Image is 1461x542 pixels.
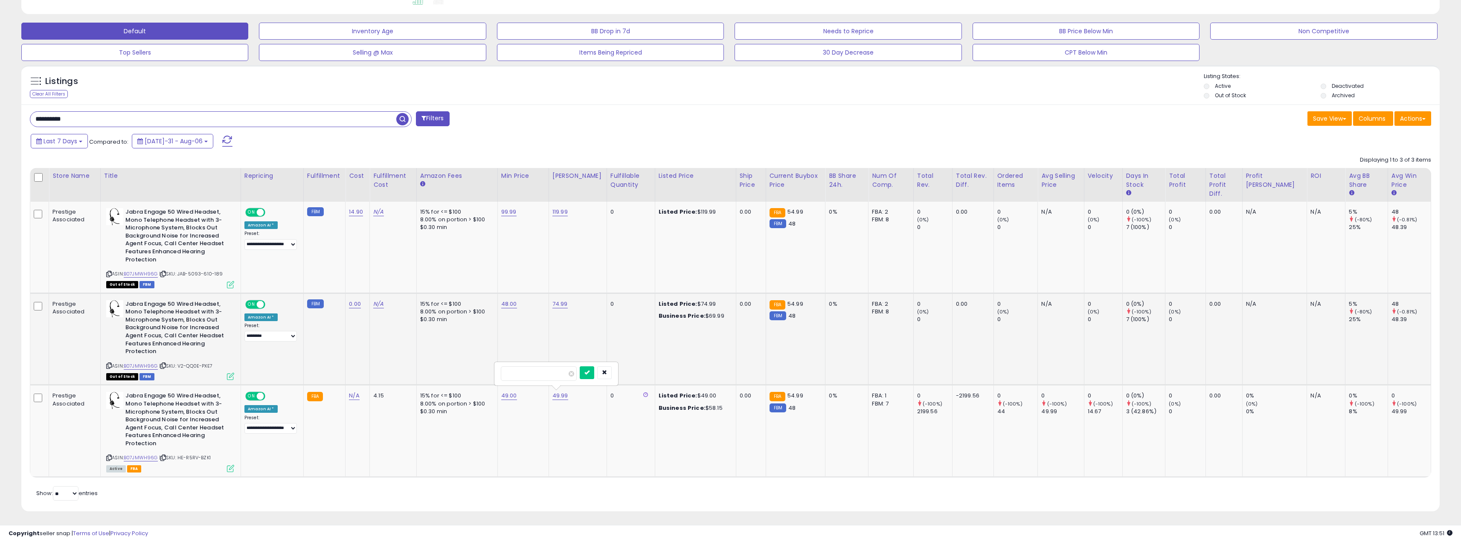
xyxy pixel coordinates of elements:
div: Avg Selling Price [1041,171,1080,189]
div: 0 [1169,223,1205,231]
small: FBM [307,299,324,308]
span: Show: entries [36,489,98,497]
a: 74.99 [552,300,568,308]
button: Inventory Age [259,23,486,40]
a: N/A [373,208,383,216]
a: 0.00 [349,300,361,308]
div: 0 [610,208,648,216]
small: (-0.81%) [1397,308,1417,315]
span: OFF [264,301,278,308]
small: (0%) [997,216,1009,223]
small: (-80%) [1355,308,1372,315]
div: -2199.56 [956,392,987,400]
b: Business Price: [659,404,706,412]
div: N/A [1246,208,1301,216]
div: 0.00 [1209,300,1236,308]
label: Active [1215,82,1231,90]
div: Ordered Items [997,171,1034,189]
small: Days In Stock. [1126,189,1131,197]
small: FBA [770,392,785,401]
div: Current Buybox Price [770,171,822,189]
div: 0.00 [956,208,987,216]
small: (-100%) [1132,216,1151,223]
small: (-80%) [1355,216,1372,223]
div: FBA: 2 [872,208,906,216]
div: 8.00% on portion > $100 [420,216,491,223]
span: 2025-08-15 13:51 GMT [1420,529,1452,537]
span: Columns [1359,114,1385,123]
small: FBM [770,311,786,320]
div: 0 [1169,408,1205,415]
div: ROI [1310,171,1342,180]
label: Deactivated [1332,82,1364,90]
div: 4.15 [373,392,410,400]
div: $74.99 [659,300,729,308]
div: $0.30 min [420,408,491,415]
small: (-100%) [1047,400,1067,407]
div: Num of Comp. [872,171,909,189]
div: 0 [1169,392,1205,400]
a: B07JMWH96G [124,362,158,370]
div: 25% [1349,223,1387,231]
div: Displaying 1 to 3 of 3 items [1360,156,1431,164]
div: 2199.56 [917,408,952,415]
div: Total Rev. Diff. [956,171,990,189]
div: 0.00 [740,300,759,308]
a: B07JMWH96G [124,270,158,278]
div: 0 [1088,208,1122,216]
button: 30 Day Decrease [735,44,961,61]
div: 0 [1041,392,1083,400]
div: 0.00 [740,392,759,400]
div: Profit [PERSON_NAME] [1246,171,1304,189]
button: BB Price Below Min [973,23,1200,40]
div: 0 [917,208,952,216]
small: (0%) [1169,400,1181,407]
small: FBA [770,208,785,217]
div: Days In Stock [1126,171,1162,189]
span: | SKU: V2-QQ0E-PXE7 [159,362,212,369]
div: 0.00 [956,300,987,308]
small: (0%) [1088,216,1100,223]
span: ON [246,301,257,308]
div: Velocity [1088,171,1119,180]
div: $0.30 min [420,223,491,231]
div: 0 [610,300,648,308]
div: $58.15 [659,404,729,412]
div: Fulfillment Cost [373,171,413,189]
div: $69.99 [659,312,729,320]
div: Preset: [244,415,297,434]
div: Total Profit Diff. [1209,171,1239,198]
span: 48 [788,312,796,320]
span: All listings currently available for purchase on Amazon [106,465,126,472]
div: ASIN: [106,392,234,471]
button: Items Being Repriced [497,44,724,61]
small: (-100%) [1132,308,1151,315]
button: CPT Below Min [973,44,1200,61]
div: 0 [917,300,952,308]
div: Avg Win Price [1391,171,1427,189]
span: | SKU: JAB-5093-610-189 [159,270,223,277]
b: Jabra Engage 50 Wired Headset, Mono Telephone Headset with 3-Microphone System, Blocks Out Backgr... [125,300,229,358]
div: 0 [917,316,952,323]
div: FBM: 7 [872,400,906,408]
div: Amazon Fees [420,171,494,180]
div: 0% [829,300,862,308]
a: 99.99 [501,208,517,216]
div: Preset: [244,231,297,250]
div: 0% [1349,392,1387,400]
b: Jabra Engage 50 Wired Headset, Mono Telephone Headset with 3-Microphone System, Blocks Out Backgr... [125,208,229,266]
small: (-100%) [1003,400,1022,407]
a: N/A [349,391,359,400]
button: Filters [416,111,449,126]
div: Prestige Associated [52,208,94,223]
button: Non Competitive [1210,23,1437,40]
div: 0 [997,208,1038,216]
div: 7 (100%) [1126,223,1165,231]
small: (0%) [1088,308,1100,315]
span: 54.99 [787,208,803,216]
div: 5% [1349,300,1387,308]
div: Fulfillment [307,171,342,180]
div: 15% for <= $100 [420,300,491,308]
div: 49.99 [1391,408,1431,415]
button: Save View [1307,111,1352,126]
